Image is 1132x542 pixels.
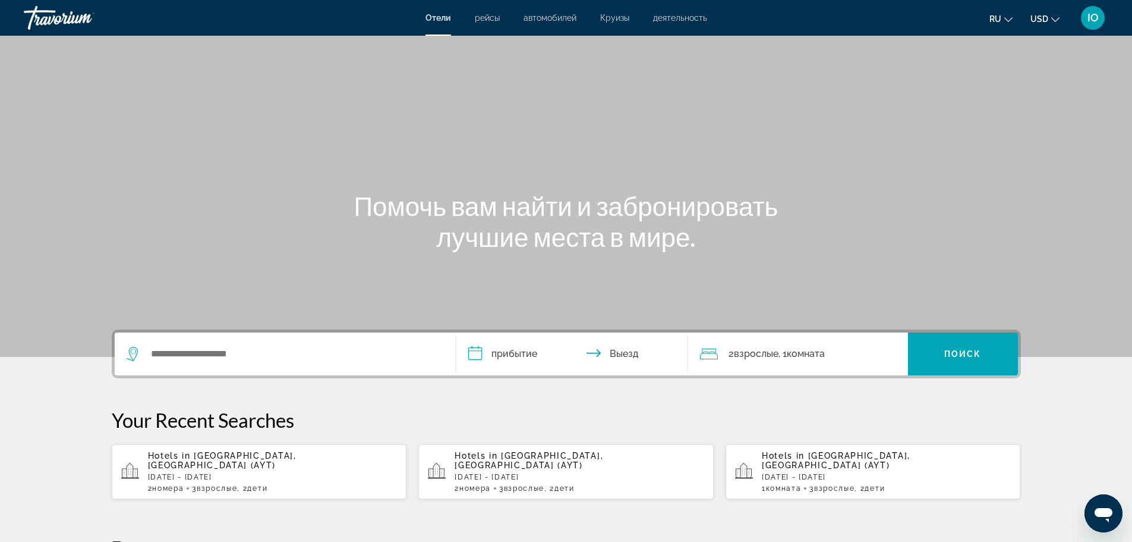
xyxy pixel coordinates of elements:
p: [DATE] - [DATE] [455,473,704,481]
span: [GEOGRAPHIC_DATA], [GEOGRAPHIC_DATA] (AYT) [148,451,297,470]
span: Взрослые [734,348,778,359]
span: Дети [865,484,885,493]
span: , 2 [544,484,575,493]
span: ru [989,14,1001,24]
span: 2 [455,484,491,493]
span: номера [152,484,184,493]
span: , 1 [778,346,825,362]
span: [GEOGRAPHIC_DATA], [GEOGRAPHIC_DATA] (AYT) [762,451,910,470]
button: Change language [989,10,1013,27]
p: Your Recent Searches [112,408,1021,432]
span: Взрослые [504,484,544,493]
button: Change currency [1030,10,1060,27]
iframe: Кнопка запуска окна обмена сообщениями [1084,494,1122,532]
div: Search widget [115,333,1018,375]
p: [DATE] - [DATE] [762,473,1011,481]
span: Hotels in [148,451,191,460]
span: [GEOGRAPHIC_DATA], [GEOGRAPHIC_DATA] (AYT) [455,451,603,470]
span: USD [1030,14,1048,24]
span: Дети [554,484,575,493]
button: User Menu [1077,5,1108,30]
button: Travelers: 2 adults, 0 children [688,333,908,375]
span: Дети [247,484,267,493]
span: , 2 [237,484,267,493]
span: 2 [729,346,778,362]
h1: Помочь вам найти и забронировать лучшие места в мире. [343,190,789,252]
span: 3 [809,484,854,493]
a: Отели [425,13,451,23]
a: автомобилей [524,13,576,23]
span: 1 [762,484,801,493]
span: 2 [148,484,184,493]
p: [DATE] - [DATE] [148,473,398,481]
button: Hotels in [GEOGRAPHIC_DATA], [GEOGRAPHIC_DATA] (AYT)[DATE] - [DATE]2номера3Взрослые, 2Дети [112,444,407,500]
span: Поиск [944,349,982,359]
span: 3 [192,484,237,493]
span: 3 [499,484,544,493]
button: Check in and out dates [456,333,688,375]
button: Поиск [908,333,1018,375]
a: деятельность [653,13,707,23]
span: Комната [766,484,802,493]
span: Взрослые [814,484,854,493]
button: Hotels in [GEOGRAPHIC_DATA], [GEOGRAPHIC_DATA] (AYT)[DATE] - [DATE]1Комната3Взрослые, 2Дети [726,444,1021,500]
span: IO [1087,12,1099,24]
button: Hotels in [GEOGRAPHIC_DATA], [GEOGRAPHIC_DATA] (AYT)[DATE] - [DATE]2номера3Взрослые, 2Дети [418,444,714,500]
span: Hotels in [762,451,805,460]
span: номера [459,484,491,493]
span: , 2 [854,484,885,493]
span: Hotels in [455,451,497,460]
span: Комната [787,348,825,359]
a: Travorium [24,2,143,33]
a: рейсы [475,13,500,23]
span: Взрослые [197,484,237,493]
a: Круизы [600,13,629,23]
